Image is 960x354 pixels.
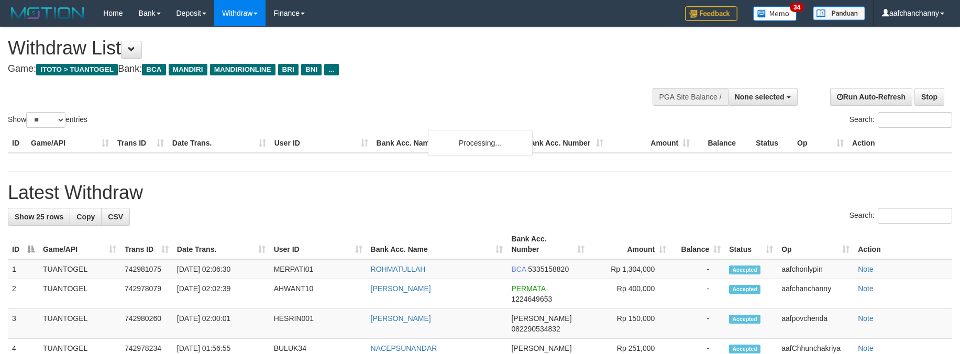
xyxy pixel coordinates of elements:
span: Accepted [729,315,760,324]
h1: Withdraw List [8,38,630,59]
td: 3 [8,309,39,339]
th: Amount [608,134,694,153]
th: Bank Acc. Name [372,134,522,153]
th: Bank Acc. Name: activate to sort column ascending [367,229,507,259]
th: User ID: activate to sort column ascending [270,229,367,259]
img: MOTION_logo.png [8,5,87,21]
th: ID: activate to sort column descending [8,229,39,259]
select: Showentries [26,112,65,128]
span: BCA [511,265,526,273]
a: Note [858,314,874,323]
input: Search: [878,112,952,128]
input: Search: [878,208,952,224]
button: None selected [728,88,798,106]
label: Search: [849,208,952,224]
td: 2 [8,279,39,309]
th: Status: activate to sort column ascending [725,229,777,259]
td: HESRIN001 [270,309,367,339]
th: Balance: activate to sort column ascending [670,229,725,259]
label: Search: [849,112,952,128]
td: Rp 1,304,000 [589,259,670,279]
img: Button%20Memo.svg [753,6,797,21]
td: [DATE] 02:02:39 [173,279,270,309]
th: Status [752,134,793,153]
h4: Game: Bank: [8,64,630,74]
th: Game/API [27,134,113,153]
a: Note [858,344,874,352]
label: Show entries [8,112,87,128]
th: Trans ID: activate to sort column ascending [120,229,173,259]
td: 1 [8,259,39,279]
td: MERPATI01 [270,259,367,279]
th: Date Trans. [168,134,270,153]
span: 34 [790,3,804,12]
td: TUANTOGEL [39,309,120,339]
td: - [670,279,725,309]
a: Note [858,265,874,273]
span: Copy [76,213,95,221]
th: Balance [694,134,752,153]
th: Bank Acc. Number [521,134,608,153]
span: MANDIRIONLINE [210,64,275,75]
span: ... [324,64,338,75]
span: Copy 5335158820 to clipboard [528,265,569,273]
th: Op: activate to sort column ascending [777,229,854,259]
th: Action [854,229,952,259]
th: Date Trans.: activate to sort column ascending [173,229,270,259]
td: [DATE] 02:06:30 [173,259,270,279]
span: Copy 1224649653 to clipboard [511,295,552,303]
a: Run Auto-Refresh [830,88,912,106]
span: [PERSON_NAME] [511,344,571,352]
th: User ID [270,134,372,153]
a: [PERSON_NAME] [371,284,431,293]
span: Accepted [729,265,760,274]
td: [DATE] 02:00:01 [173,309,270,339]
span: None selected [735,93,785,101]
span: CSV [108,213,123,221]
td: Rp 400,000 [589,279,670,309]
span: MANDIRI [169,64,207,75]
h1: Latest Withdraw [8,182,952,203]
td: AHWANT10 [270,279,367,309]
img: panduan.png [813,6,865,20]
a: Copy [70,208,102,226]
span: BRI [278,64,299,75]
th: Amount: activate to sort column ascending [589,229,670,259]
td: aafchanchanny [777,279,854,309]
a: Show 25 rows [8,208,70,226]
th: Action [848,134,952,153]
td: 742980260 [120,309,173,339]
span: Copy 082290534832 to clipboard [511,325,560,333]
a: CSV [101,208,130,226]
span: PERMATA [511,284,545,293]
td: - [670,259,725,279]
span: Accepted [729,345,760,353]
div: Processing... [428,130,533,156]
th: Op [793,134,848,153]
a: ROHMATULLAH [371,265,426,273]
th: Trans ID [113,134,168,153]
span: Accepted [729,285,760,294]
th: Bank Acc. Number: activate to sort column ascending [507,229,589,259]
span: Show 25 rows [15,213,63,221]
td: TUANTOGEL [39,279,120,309]
a: [PERSON_NAME] [371,314,431,323]
td: - [670,309,725,339]
span: BNI [301,64,322,75]
td: aafpovchenda [777,309,854,339]
span: [PERSON_NAME] [511,314,571,323]
a: NACEPSUNANDAR [371,344,437,352]
td: TUANTOGEL [39,259,120,279]
a: Stop [914,88,944,106]
td: 742978079 [120,279,173,309]
th: ID [8,134,27,153]
span: BCA [142,64,165,75]
img: Feedback.jpg [685,6,737,21]
td: aafchonlypin [777,259,854,279]
th: Game/API: activate to sort column ascending [39,229,120,259]
div: PGA Site Balance / [653,88,728,106]
td: 742981075 [120,259,173,279]
td: Rp 150,000 [589,309,670,339]
span: ITOTO > TUANTOGEL [36,64,118,75]
a: Note [858,284,874,293]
